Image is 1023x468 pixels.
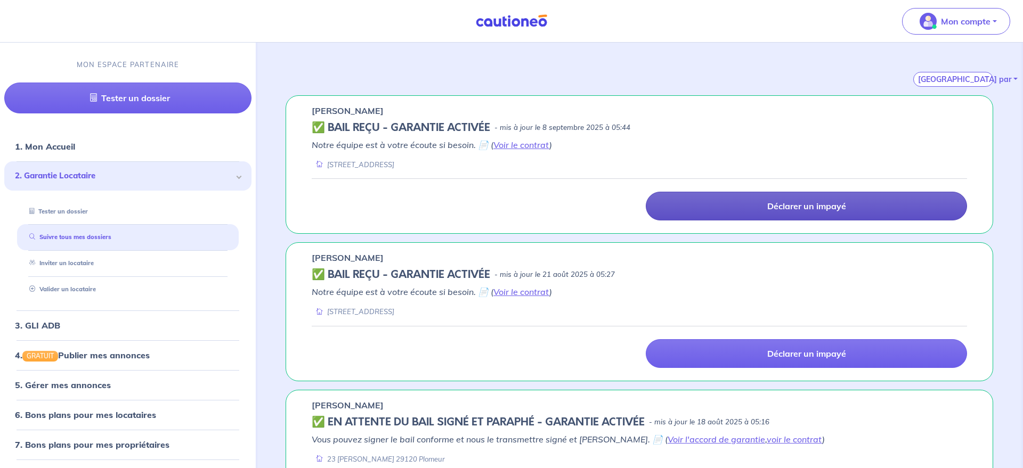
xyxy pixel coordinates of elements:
[913,72,993,87] button: [GEOGRAPHIC_DATA] par
[17,281,239,298] div: Valider un locataire
[312,139,552,150] em: Notre équipe est à votre écoute si besoin. 📄 ( )
[77,60,180,70] p: MON ESPACE PARTENAIRE
[767,348,846,359] p: Déclarer un impayé
[472,14,551,28] img: Cautioneo
[15,439,169,450] a: 7. Bons plans pour mes propriétaires
[4,83,251,113] a: Tester un dossier
[4,315,251,336] div: 3. GLI ADB
[649,417,769,428] p: - mis à jour le 18 août 2025 à 05:16
[941,15,990,28] p: Mon compte
[312,160,394,170] div: [STREET_ADDRESS]
[312,121,490,134] h5: ✅ BAIL REÇU - GARANTIE ACTIVÉE
[312,268,967,281] div: state: CONTRACT-VALIDATED, Context: IN-MANAGEMENT,IS-GL-CAUTION
[25,233,111,241] a: Suivre tous mes dossiers
[312,399,384,412] p: [PERSON_NAME]
[493,139,549,150] a: Voir le contrat
[312,307,394,317] div: [STREET_ADDRESS]
[902,8,1010,35] button: illu_account_valid_menu.svgMon compte
[312,268,490,281] h5: ✅ BAIL REÇU - GARANTIE ACTIVÉE
[312,121,967,134] div: state: CONTRACT-VALIDATED, Context: IN-MANAGEMENT,IS-GL-CAUTION
[15,409,156,420] a: 6. Bons plans pour mes locataires
[646,192,967,220] a: Déclarer un impayé
[17,228,239,246] div: Suivre tous mes dossiers
[312,104,384,117] p: [PERSON_NAME]
[668,434,765,445] a: Voir l'accord de garantie
[494,122,630,133] p: - mis à jour le 8 septembre 2025 à 05:44
[25,259,94,267] a: Inviter un locataire
[4,404,251,425] div: 6. Bons plans pour mes locataires
[312,454,445,464] div: 23 [PERSON_NAME] 29120 Plomeur
[494,269,615,280] p: - mis à jour le 21 août 2025 à 05:27
[312,251,384,264] p: [PERSON_NAME]
[312,434,825,445] em: Vous pouvez signer le bail conforme et nous le transmettre signé et [PERSON_NAME]. 📄 ( , )
[17,254,239,272] div: Inviter un locataire
[25,285,96,293] a: Valider un locataire
[25,208,88,215] a: Tester un dossier
[15,141,75,152] a: 1. Mon Accueil
[4,434,251,455] div: 7. Bons plans pour mes propriétaires
[4,374,251,396] div: 5. Gérer mes annonces
[15,320,60,331] a: 3. GLI ADB
[15,350,150,360] a: 4.GRATUITPublier mes annonces
[4,344,251,366] div: 4.GRATUITPublier mes annonces
[767,201,846,211] p: Déclarer un impayé
[920,13,937,30] img: illu_account_valid_menu.svg
[17,203,239,220] div: Tester un dossier
[646,339,967,368] a: Déclarer un impayé
[312,416,967,429] div: state: CONTRACT-SIGNED, Context: FINISHED,IS-GL-CAUTION
[312,286,552,297] em: Notre équipe est à votre écoute si besoin. 📄 ( )
[15,170,233,182] span: 2. Garantie Locataire
[767,434,822,445] a: voir le contrat
[493,286,549,297] a: Voir le contrat
[4,161,251,191] div: 2. Garantie Locataire
[4,136,251,157] div: 1. Mon Accueil
[15,380,111,390] a: 5. Gérer mes annonces
[312,416,645,429] h5: ✅️️️ EN ATTENTE DU BAIL SIGNÉ ET PARAPHÉ - GARANTIE ACTIVÉE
